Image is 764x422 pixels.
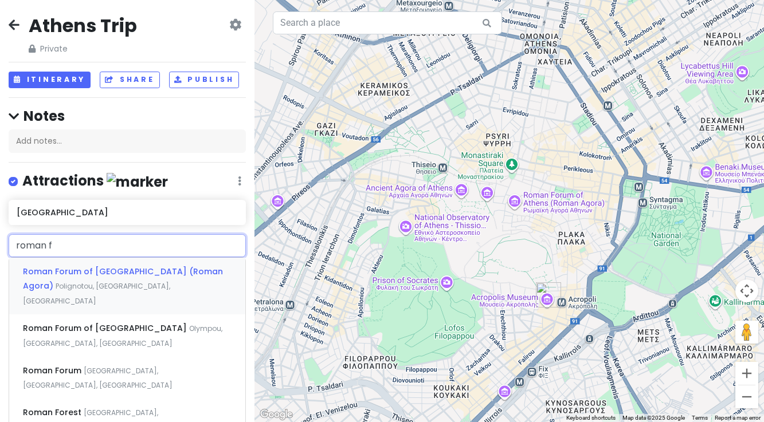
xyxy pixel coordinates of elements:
button: Drag Pegman onto the map to open Street View [735,321,758,344]
span: Roman Forum of [GEOGRAPHIC_DATA] (Roman Agora) [23,266,223,292]
h6: [GEOGRAPHIC_DATA] [17,207,238,218]
span: Roman Forum [23,365,84,376]
button: Itinerary [9,72,91,88]
button: Share [100,72,159,88]
span: Roman Forest [23,407,84,418]
a: Report a map error [715,415,761,421]
button: Publish [169,72,240,88]
span: Polignotou, [GEOGRAPHIC_DATA], [GEOGRAPHIC_DATA] [23,281,170,306]
span: Private [29,42,137,55]
img: Google [257,407,295,422]
span: Olympou, [GEOGRAPHIC_DATA], [GEOGRAPHIC_DATA] [23,324,222,348]
a: Open this area in Google Maps (opens a new window) [257,407,295,422]
button: Zoom out [735,385,758,408]
button: Zoom in [735,362,758,385]
span: Map data ©2025 Google [622,415,685,421]
button: Keyboard shortcuts [566,414,616,422]
div: Acropolis Museum [536,282,561,307]
button: Map camera controls [735,279,758,302]
a: Terms (opens in new tab) [692,415,708,421]
h4: Notes [9,107,246,125]
div: Add notes... [9,129,246,153]
span: [GEOGRAPHIC_DATA], [GEOGRAPHIC_DATA], [GEOGRAPHIC_DATA] [23,366,173,391]
h2: Athens Trip [29,14,137,38]
h4: Attractions [22,172,168,191]
img: marker [107,173,168,191]
span: Roman Forum of [GEOGRAPHIC_DATA] [23,322,189,334]
input: + Add place or address [9,234,246,257]
input: Search a place [273,11,502,34]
